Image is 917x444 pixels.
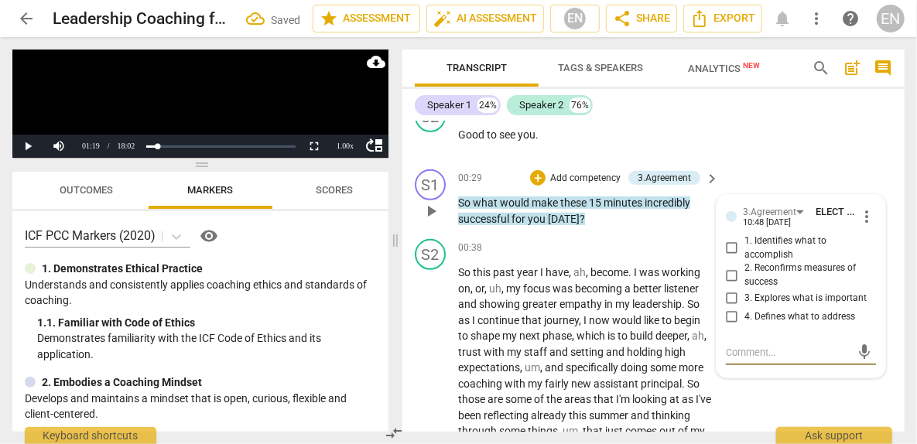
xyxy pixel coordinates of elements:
span: So [687,377,700,390]
span: Scores [316,184,353,196]
span: Filler word [525,361,540,374]
div: 1.00 x [330,135,361,158]
div: 18:02 [118,135,135,158]
button: Help [197,224,221,248]
div: video progress bar [146,145,296,148]
div: All changes saved [246,9,300,28]
span: and [631,409,652,422]
span: at [669,393,682,405]
span: summer [589,409,631,422]
p: Develops and maintains a mindset that is open, curious, flexible and client-centered. [25,391,376,422]
span: reflecting [484,409,531,422]
span: becoming [575,282,624,295]
span: Filler word [489,282,501,295]
span: So [458,266,473,278]
span: [DATE] [548,213,580,225]
span: . [628,266,634,278]
span: successful [458,213,512,225]
span: Assessment [320,9,413,28]
span: keyboard_arrow_right [703,169,721,188]
span: arrow_back [17,9,36,28]
span: and [606,346,627,358]
span: more_vert [807,9,826,28]
span: showing [479,298,522,310]
span: my [615,298,632,310]
span: begin [674,314,700,326]
span: more [679,361,703,374]
span: what [473,196,500,209]
span: incredibly [645,196,690,209]
span: 1. Identifies what to accomplish [744,234,870,261]
span: , [586,266,590,278]
span: these [560,196,589,209]
button: Share [606,5,677,32]
div: 01:19 [82,135,100,158]
span: setting [570,346,606,358]
span: have [546,266,569,278]
span: past [493,266,517,278]
span: , [578,425,583,437]
span: / [108,142,110,150]
button: Add voice comment [854,341,876,364]
span: Tags & Speakers [558,62,643,73]
span: areas [564,393,594,405]
span: some [650,361,679,374]
span: Markers [188,184,234,196]
span: build [630,330,655,342]
span: AI Assessment [433,9,537,28]
span: you [518,128,535,141]
span: my [507,346,524,358]
span: better [633,282,664,295]
div: 3.Agreement [638,171,691,185]
span: star [320,9,338,28]
span: assistant [594,377,641,390]
span: through [458,425,499,437]
a: Help [190,224,221,248]
p: Add competency [549,172,622,186]
span: , [520,361,525,374]
span: phase [542,330,572,342]
span: listener [664,282,699,295]
label: Coach partners with the client to define what the client believes they need to address to achieve... [720,308,870,326]
div: Ask support [776,427,892,444]
span: like [644,314,662,326]
div: EN [877,5,905,32]
span: leadership [632,298,682,310]
span: would [500,196,532,209]
span: I [583,314,589,326]
span: as [682,393,696,405]
span: 00:38 [458,241,482,254]
span: help [841,9,860,28]
span: , [572,330,577,342]
span: expectations [458,361,520,374]
span: with [484,346,507,358]
span: So [458,196,473,209]
button: Hide comments panel [703,169,720,186]
span: make [532,196,560,209]
span: my [502,330,519,342]
span: Filler word [692,330,704,342]
span: Good [458,128,487,141]
span: my [528,377,545,390]
span: on [458,282,470,295]
span: doing [621,361,650,374]
div: 1. 1. Familiar with Code of Ethics [37,315,376,331]
span: thinking [652,409,690,422]
span: which [577,330,607,342]
span: comment [874,59,892,77]
span: those [458,393,488,405]
span: of [534,393,546,405]
button: Show/Hide comments [871,56,895,80]
span: , [704,330,707,342]
span: ELECT NPS [816,206,866,217]
span: I [472,314,477,326]
span: to [662,314,674,326]
span: Filler word [573,266,586,278]
span: just [605,425,625,437]
div: Change speaker [415,169,446,200]
span: my [506,282,523,295]
span: , [558,425,563,437]
span: compare_arrows [385,424,404,442]
span: coaching [458,377,505,390]
span: cloud_download [367,53,385,71]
